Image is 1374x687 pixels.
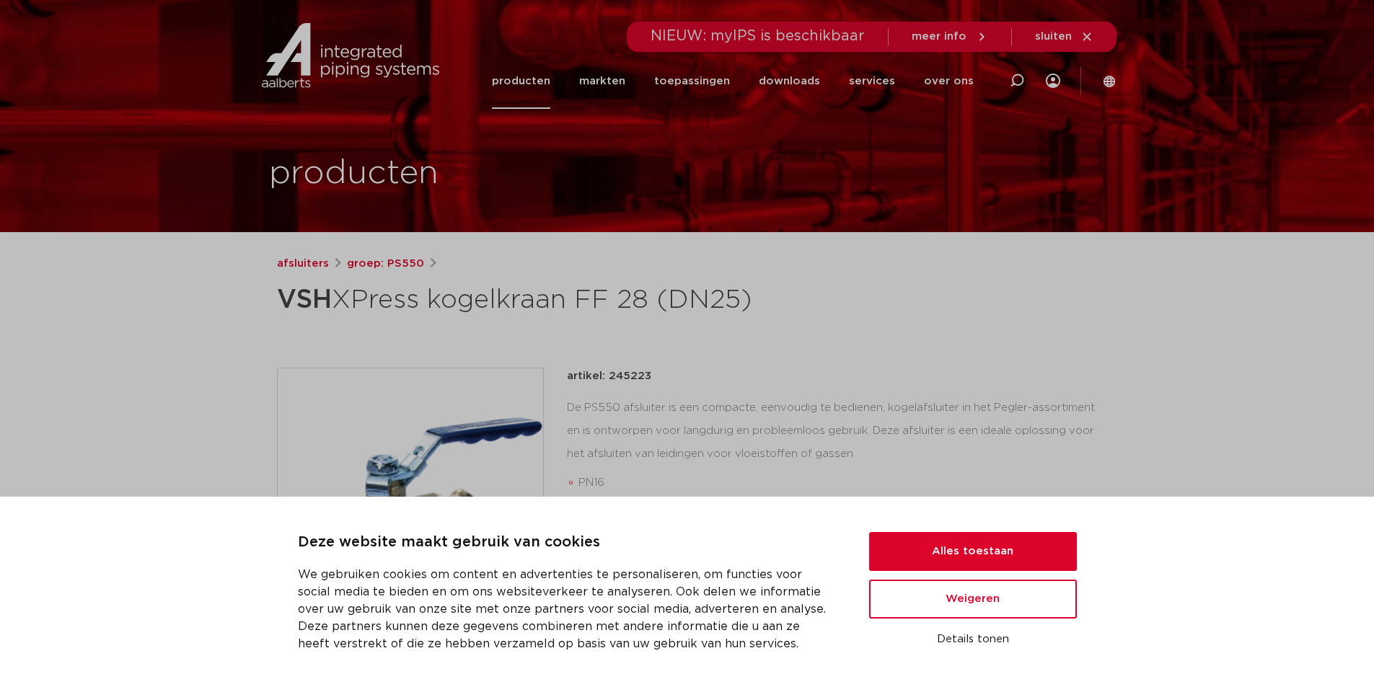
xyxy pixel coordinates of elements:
li: PN16 [578,471,1098,495]
div: my IPS [1046,65,1060,97]
img: Product Image for VSH XPress kogelkraan FF 28 (DN25) [278,368,543,634]
a: meer info [912,30,988,43]
p: Deze website maakt gebruik van cookies [298,531,834,554]
span: NIEUW: myIPS is beschikbaar [651,29,865,43]
a: markten [579,53,625,109]
a: sluiten [1035,30,1093,43]
a: producten [492,53,550,109]
span: sluiten [1035,31,1072,42]
strong: VSH [277,287,332,313]
li: DZR messing [578,494,1098,517]
a: toepassingen [654,53,730,109]
a: groep: PS550 [347,255,424,272]
a: downloads [759,53,820,109]
a: services [849,53,895,109]
h1: XPress kogelkraan FF 28 (DN25) [277,278,819,322]
nav: Menu [492,53,974,109]
button: Details tonen [869,627,1077,652]
span: meer info [912,31,966,42]
a: over ons [924,53,974,109]
button: Weigeren [869,580,1077,619]
p: We gebruiken cookies om content en advertenties te personaliseren, om functies voor social media ... [298,566,834,652]
a: afsluiters [277,255,329,272]
p: artikel: 245223 [567,368,651,385]
h1: producten [269,151,439,197]
div: De PS550 afsluiter is een compacte, eenvoudig te bedienen, kogelafsluiter in het Pegler-assortime... [567,396,1098,541]
button: Alles toestaan [869,532,1077,571]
